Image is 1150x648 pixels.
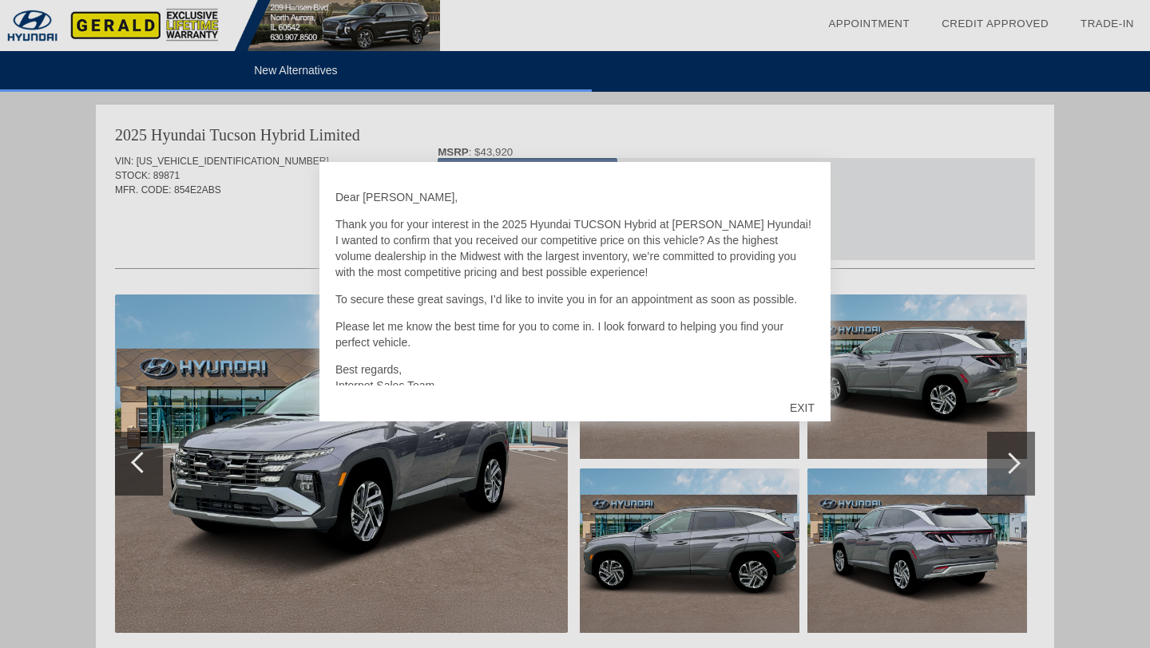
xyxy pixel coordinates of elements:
p: Please let me know the best time for you to come in. I look forward to helping you find your perf... [335,318,815,350]
a: Appointment [828,18,910,30]
p: Thank you for your interest in the 2025 Hyundai TUCSON Hybrid at [PERSON_NAME] Hyundai! I wanted ... [335,216,815,280]
a: Trade-In [1081,18,1134,30]
p: To secure these great savings, I’d like to invite you in for an appointment as soon as possible. [335,291,815,307]
p: Dear [PERSON_NAME], [335,189,815,205]
div: EXIT [774,384,831,432]
a: Credit Approved [942,18,1049,30]
p: Best regards, Internet Sales Team [PERSON_NAME] [335,362,815,409]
